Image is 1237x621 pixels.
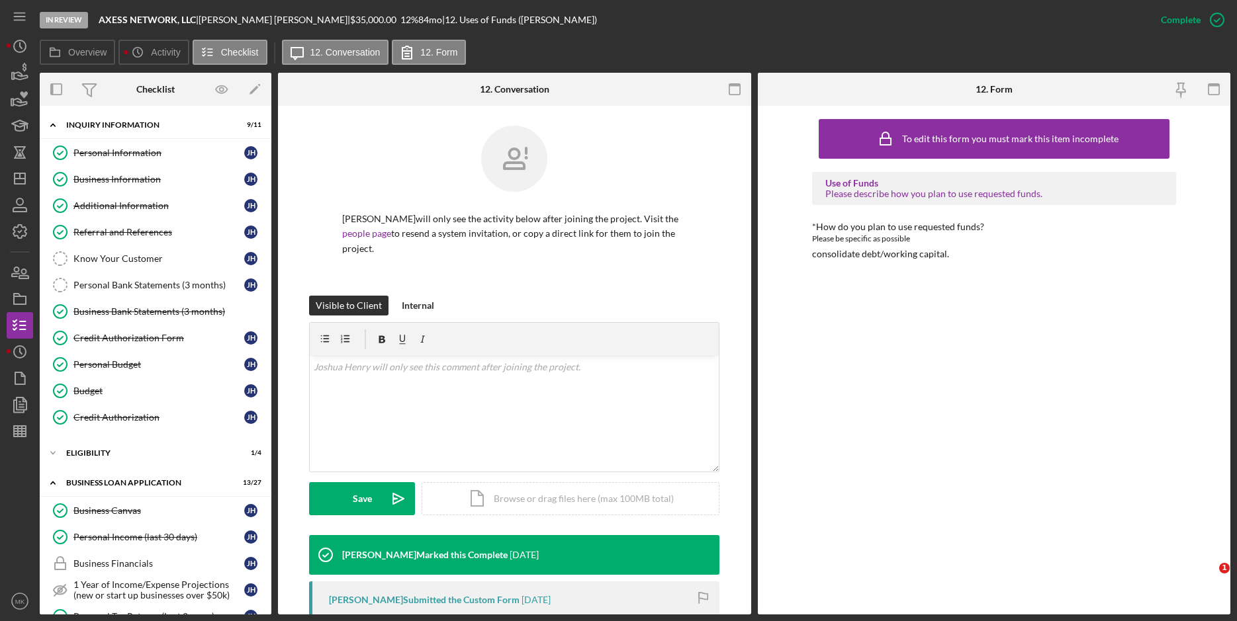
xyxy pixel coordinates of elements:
[350,15,400,25] div: $35,000.00
[392,40,466,65] button: 12. Form
[244,331,257,345] div: J H
[244,199,257,212] div: J H
[402,296,434,315] div: Internal
[99,15,199,25] div: |
[812,249,949,259] div: consolidate debt/working capital.
[342,550,508,560] div: [PERSON_NAME] Marked this Complete
[73,359,244,370] div: Personal Budget
[68,47,107,58] label: Overview
[238,449,261,457] div: 1 / 4
[244,583,257,597] div: J H
[244,411,257,424] div: J H
[46,298,265,325] a: Business Bank Statements (3 months)
[73,200,244,211] div: Additional Information
[812,222,1176,232] div: *How do you plan to use requested funds?
[73,412,244,423] div: Credit Authorization
[309,482,415,515] button: Save
[193,40,267,65] button: Checklist
[522,595,551,605] time: 2025-08-11 18:29
[1219,563,1230,573] span: 1
[73,174,244,185] div: Business Information
[812,232,1176,245] div: Please be specific as possible
[1192,563,1224,595] iframe: Intercom live chat
[46,404,265,431] a: Credit AuthorizationJH
[73,253,244,264] div: Know Your Customer
[825,178,1163,188] div: Use of Funds
[342,212,686,256] p: [PERSON_NAME] will only see the activity below after joining the project. Visit the to resend a s...
[902,134,1119,144] div: To edit this form you must mark this item incomplete
[46,272,265,298] a: Personal Bank Statements (3 months)JH
[73,532,244,542] div: Personal Income (last 30 days)
[221,47,259,58] label: Checklist
[199,15,350,25] div: [PERSON_NAME] [PERSON_NAME] |
[238,479,261,487] div: 13 / 27
[66,449,228,457] div: ELIGIBILITY
[420,47,457,58] label: 12. Form
[46,378,265,404] a: BudgetJH
[418,15,442,25] div: 84 mo
[1148,7,1230,33] button: Complete
[244,504,257,517] div: J H
[73,558,244,569] div: Business Financials
[244,226,257,239] div: J H
[510,550,539,560] time: 2025-08-11 18:40
[353,482,372,515] div: Save
[46,166,265,192] a: Business InformationJH
[244,530,257,544] div: J H
[46,192,265,219] a: Additional InformationJH
[244,557,257,570] div: J H
[66,121,228,129] div: INQUIRY INFORMATION
[1161,7,1201,33] div: Complete
[40,12,88,28] div: In Review
[244,173,257,186] div: J H
[73,147,244,158] div: Personal Information
[46,550,265,577] a: Business FinancialsJH
[244,252,257,265] div: J H
[329,595,520,605] div: [PERSON_NAME] Submitted the Custom Form
[310,47,381,58] label: 12. Conversation
[244,358,257,371] div: J H
[73,505,244,516] div: Business Canvas
[46,524,265,550] a: Personal Income (last 30 days)JH
[7,588,33,614] button: MK
[244,278,257,292] div: J H
[238,121,261,129] div: 9 / 11
[282,40,389,65] button: 12. Conversation
[15,598,25,605] text: MK
[46,245,265,272] a: Know Your CustomerJH
[99,14,196,25] b: AXESS NETWORK, LLC
[244,384,257,397] div: J H
[316,296,382,315] div: Visible to Client
[66,479,228,487] div: BUSINESS LOAN APPLICATION
[40,40,115,65] button: Overview
[73,333,244,343] div: Credit Authorization Form
[825,188,1163,199] div: Please describe how you plan to use requested funds.
[73,306,264,317] div: Business Bank Statements (3 months)
[118,40,189,65] button: Activity
[73,579,244,600] div: 1 Year of Income/Expense Projections (new or start up businesses over $50k)
[73,386,244,396] div: Budget
[151,47,180,58] label: Activity
[976,84,1013,95] div: 12. Form
[46,140,265,166] a: Personal InformationJH
[46,325,265,351] a: Credit Authorization FormJH
[46,497,265,524] a: Business CanvasJH
[73,280,244,290] div: Personal Bank Statements (3 months)
[244,146,257,159] div: J H
[46,577,265,603] a: 1 Year of Income/Expense Projections (new or start up businesses over $50k)JH
[442,15,597,25] div: | 12. Uses of Funds ([PERSON_NAME])
[46,351,265,378] a: Personal BudgetJH
[46,219,265,245] a: Referral and ReferencesJH
[400,15,418,25] div: 12 %
[480,84,549,95] div: 12. Conversation
[309,296,389,315] button: Visible to Client
[136,84,175,95] div: Checklist
[342,228,391,239] a: people page
[395,296,441,315] button: Internal
[73,227,244,237] div: Referral and References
